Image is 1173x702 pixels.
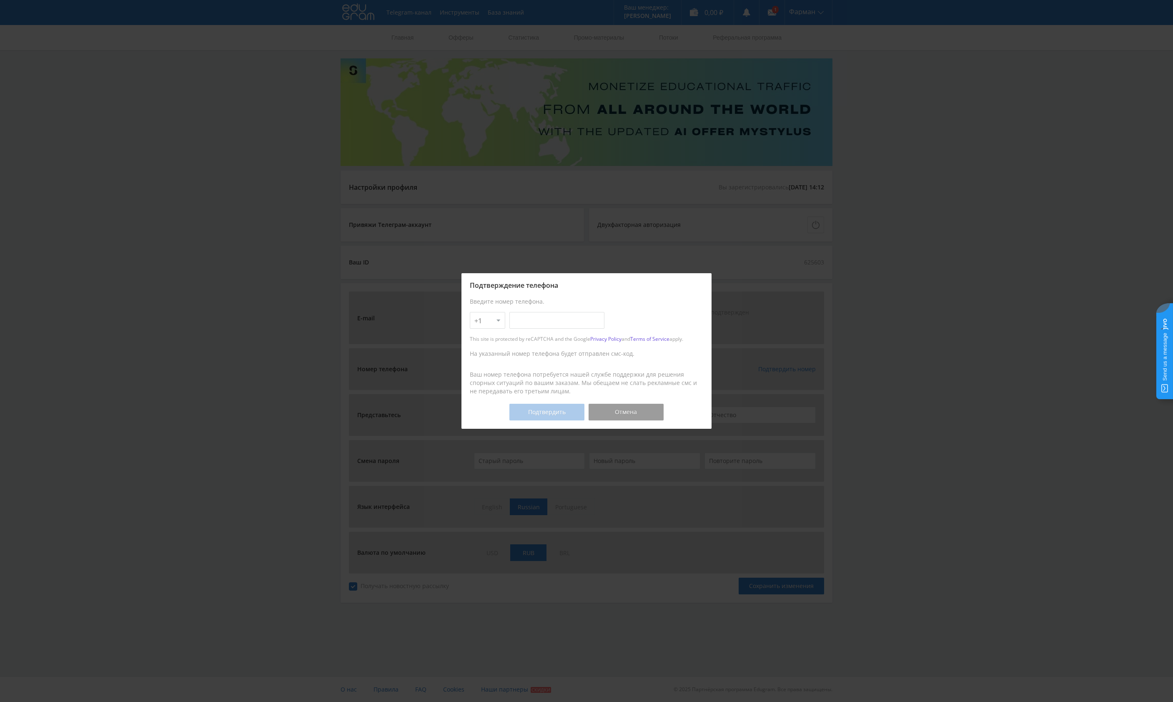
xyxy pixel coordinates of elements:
[589,404,664,420] button: Отмена
[470,282,703,289] div: Подтверждение телефона
[470,350,703,358] div: На указанный номер телефона будет отправлен смс-код.
[470,335,703,343] div: This site is protected by reCAPTCHA and the Google and apply.
[470,370,703,395] div: Ваш номер телефона потребуется нашей службе поддержки для решения спорных ситуаций по вашим заказ...
[630,335,669,342] a: Terms of Service
[470,297,703,306] div: Введите номер телефона.
[590,335,622,342] a: Privacy Policy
